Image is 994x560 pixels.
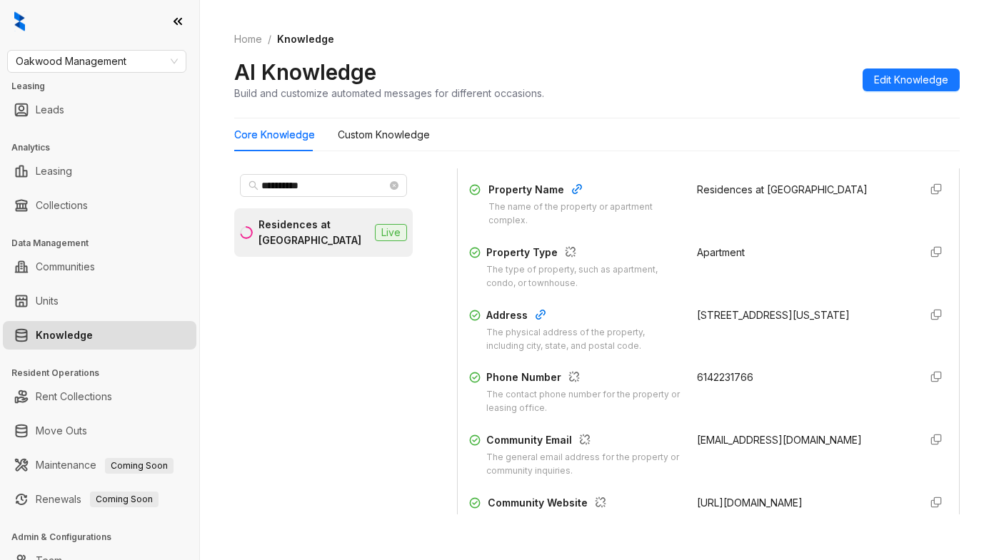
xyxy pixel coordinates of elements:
[697,434,862,446] span: [EMAIL_ADDRESS][DOMAIN_NAME]
[234,86,544,101] div: Build and customize automated messages for different occasions.
[3,253,196,281] li: Communities
[36,382,112,411] a: Rent Collections
[234,127,315,143] div: Core Knowledge
[697,307,908,323] div: [STREET_ADDRESS][US_STATE]
[486,326,680,353] div: The physical address of the property, including city, state, and postal code.
[863,68,960,91] button: Edit Knowledge
[11,237,199,250] h3: Data Management
[3,451,196,479] li: Maintenance
[375,224,407,241] span: Live
[697,246,745,258] span: Apartment
[3,382,196,411] li: Rent Collections
[3,157,196,185] li: Leasing
[486,432,680,451] div: Community Email
[488,200,680,228] div: The name of the property or apartment complex.
[697,497,803,509] span: [URL][DOMAIN_NAME]
[488,182,680,200] div: Property Name
[697,183,868,195] span: Residences at [GEOGRAPHIC_DATA]
[3,287,196,315] li: Units
[11,531,199,544] h3: Admin & Configurations
[486,451,680,478] div: The general email address for the property or community inquiries.
[36,157,72,185] a: Leasing
[874,72,948,88] span: Edit Knowledge
[248,180,258,190] span: search
[90,492,159,507] span: Coming Soon
[486,263,680,290] div: The type of property, such as apartment, condo, or townhouse.
[3,321,196,350] li: Knowledge
[3,191,196,220] li: Collections
[277,33,334,45] span: Knowledge
[697,371,753,383] span: 6142231766
[14,11,25,31] img: logo
[486,245,680,263] div: Property Type
[11,141,199,154] h3: Analytics
[36,321,93,350] a: Knowledge
[36,96,64,124] a: Leads
[268,31,271,47] li: /
[258,217,369,248] div: Residences at [GEOGRAPHIC_DATA]
[36,191,88,220] a: Collections
[3,485,196,514] li: Renewals
[488,514,681,541] div: The website address for the property or community.
[488,495,681,514] div: Community Website
[338,127,430,143] div: Custom Knowledge
[3,96,196,124] li: Leads
[36,253,95,281] a: Communities
[36,485,159,514] a: RenewalsComing Soon
[36,417,87,445] a: Move Outs
[105,458,174,474] span: Coming Soon
[231,31,265,47] a: Home
[486,388,680,415] div: The contact phone number for the property or leasing office.
[486,307,680,326] div: Address
[36,287,59,315] a: Units
[11,80,199,93] h3: Leasing
[390,181,398,190] span: close-circle
[16,51,178,72] span: Oakwood Management
[11,367,199,380] h3: Resident Operations
[486,370,680,388] div: Phone Number
[3,417,196,445] li: Move Outs
[234,58,376,86] h2: AI Knowledge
